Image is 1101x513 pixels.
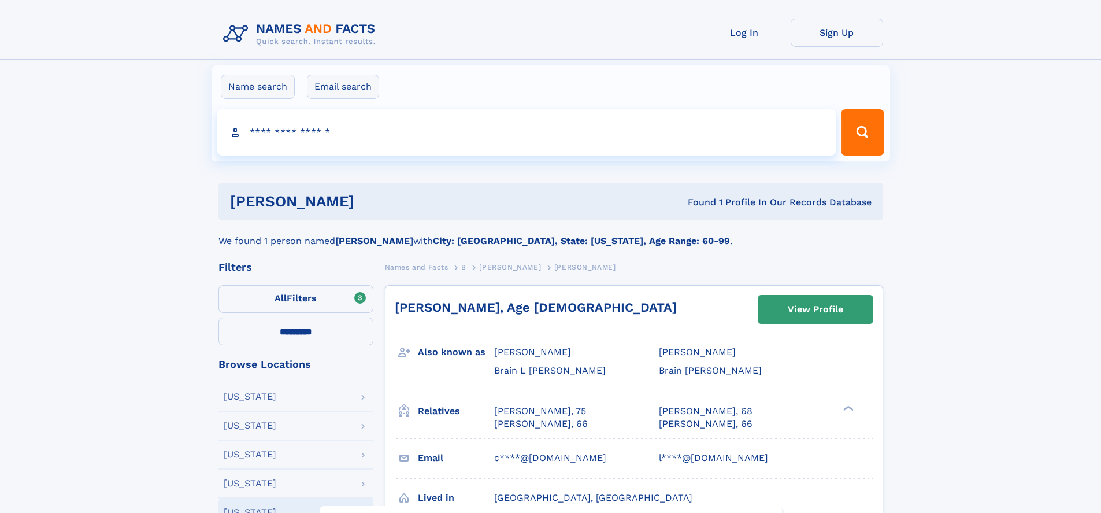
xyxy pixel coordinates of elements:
div: Found 1 Profile In Our Records Database [521,196,872,209]
h3: Also known as [418,342,494,362]
label: Filters [218,285,373,313]
span: Brain [PERSON_NAME] [659,365,762,376]
button: Search Button [841,109,884,156]
div: We found 1 person named with . [218,220,883,248]
span: [PERSON_NAME] [659,346,736,357]
span: Brain L [PERSON_NAME] [494,365,606,376]
a: [PERSON_NAME] [479,260,541,274]
a: [PERSON_NAME], 66 [494,418,588,430]
a: B [461,260,466,274]
span: All [275,293,287,304]
span: [PERSON_NAME] [479,263,541,271]
input: search input [217,109,836,156]
div: Browse Locations [218,359,373,370]
a: [PERSON_NAME], 66 [659,418,752,430]
div: [US_STATE] [224,450,276,459]
a: [PERSON_NAME], 68 [659,405,752,418]
a: Sign Up [791,19,883,47]
label: Name search [221,75,295,99]
div: [US_STATE] [224,421,276,430]
h1: [PERSON_NAME] [230,194,521,209]
div: Filters [218,262,373,272]
label: Email search [307,75,379,99]
div: View Profile [788,296,843,323]
h3: Email [418,448,494,468]
a: Log In [698,19,791,47]
h3: Relatives [418,401,494,421]
span: [GEOGRAPHIC_DATA], [GEOGRAPHIC_DATA] [494,492,692,503]
a: Names and Facts [385,260,448,274]
span: [PERSON_NAME] [494,346,571,357]
div: ❯ [840,404,854,412]
div: [US_STATE] [224,392,276,401]
span: [PERSON_NAME] [554,263,616,271]
div: [US_STATE] [224,479,276,488]
img: Logo Names and Facts [218,19,385,50]
a: [PERSON_NAME], Age [DEMOGRAPHIC_DATA] [395,300,677,315]
h3: Lived in [418,488,494,508]
b: City: [GEOGRAPHIC_DATA], State: [US_STATE], Age Range: 60-99 [433,235,730,246]
a: [PERSON_NAME], 75 [494,405,586,418]
a: View Profile [758,296,873,323]
b: [PERSON_NAME] [335,235,413,246]
span: B [461,263,466,271]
